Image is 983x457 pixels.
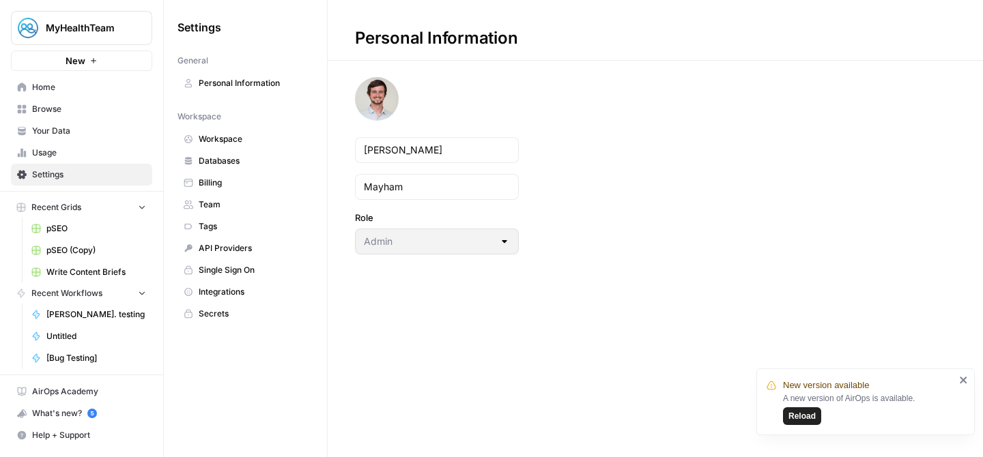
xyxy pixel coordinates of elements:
[25,239,152,261] a: pSEO (Copy)
[90,410,94,417] text: 5
[199,177,307,189] span: Billing
[177,55,208,67] span: General
[177,150,313,172] a: Databases
[46,266,146,278] span: Write Content Briefs
[11,283,152,304] button: Recent Workflows
[11,11,152,45] button: Workspace: MyHealthTeam
[199,286,307,298] span: Integrations
[16,16,40,40] img: MyHealthTeam Logo
[177,259,313,281] a: Single Sign On
[32,385,146,398] span: AirOps Academy
[177,19,221,35] span: Settings
[25,325,152,347] a: Untitled
[199,155,307,167] span: Databases
[87,409,97,418] a: 5
[783,392,955,425] div: A new version of AirOps is available.
[32,147,146,159] span: Usage
[783,379,869,392] span: New version available
[46,352,146,364] span: [Bug Testing]
[32,103,146,115] span: Browse
[177,281,313,303] a: Integrations
[11,197,152,218] button: Recent Grids
[66,54,85,68] span: New
[177,237,313,259] a: API Providers
[199,133,307,145] span: Workspace
[12,403,152,424] div: What's new?
[355,211,519,224] label: Role
[25,347,152,369] a: [Bug Testing]
[328,27,545,49] div: Personal Information
[788,410,816,422] span: Reload
[199,198,307,211] span: Team
[199,77,307,89] span: Personal Information
[11,381,152,402] a: AirOps Academy
[25,261,152,283] a: Write Content Briefs
[11,402,152,424] button: What's new? 5
[31,201,81,213] span: Recent Grids
[177,303,313,325] a: Secrets
[46,308,146,321] span: [PERSON_NAME]. testing
[25,304,152,325] a: [PERSON_NAME]. testing
[177,194,313,216] a: Team
[46,330,146,342] span: Untitled
[959,374,969,385] button: close
[32,429,146,441] span: Help + Support
[11,424,152,446] button: Help + Support
[355,77,399,121] img: avatar
[199,264,307,276] span: Single Sign On
[11,120,152,142] a: Your Data
[31,287,102,299] span: Recent Workflows
[32,81,146,93] span: Home
[177,72,313,94] a: Personal Information
[11,142,152,164] a: Usage
[46,222,146,235] span: pSEO
[25,218,152,239] a: pSEO
[199,242,307,254] span: API Providers
[783,407,821,425] button: Reload
[32,168,146,181] span: Settings
[46,244,146,256] span: pSEO (Copy)
[46,21,128,35] span: MyHealthTeam
[199,220,307,233] span: Tags
[32,125,146,137] span: Your Data
[177,172,313,194] a: Billing
[11,164,152,186] a: Settings
[11,76,152,98] a: Home
[177,110,221,123] span: Workspace
[11,50,152,71] button: New
[177,216,313,237] a: Tags
[199,308,307,320] span: Secrets
[177,128,313,150] a: Workspace
[11,98,152,120] a: Browse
